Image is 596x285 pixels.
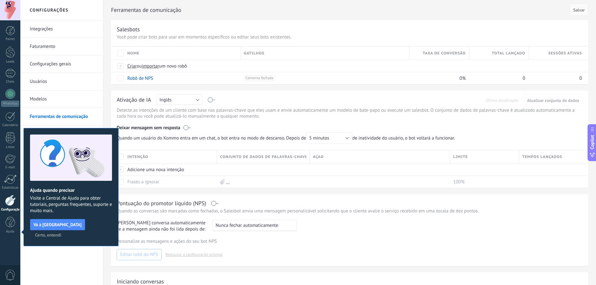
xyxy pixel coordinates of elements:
div: Painel [1,37,19,41]
span: Conjunto de dados de palavras-chave [220,154,307,160]
button: Salvar [570,4,588,16]
span: Sessões ativas [548,50,582,56]
div: Listas [1,145,19,149]
li: Usuários [20,73,103,90]
p: Personalize as mensagens e ações do seu bot NPS [117,238,583,244]
div: Deixar mensagem sem resposta [117,120,583,132]
span: Taxa de conversão [423,50,466,56]
div: Estatísticas [1,186,19,190]
button: Inglês [156,94,203,105]
div: Ajuda [1,230,19,234]
span: Intenção [127,154,148,160]
a: Robô de NPS [127,75,153,81]
span: Açao [313,154,323,160]
div: Pontuação do promotor líquido (NPS) [117,200,206,207]
div: 0 [529,72,582,84]
span: [PERSON_NAME] conversa automaticamente se a mensagem ainda não foi lida depois de: [117,220,207,232]
a: Integrações [30,20,97,38]
button: 5 minutos [306,132,352,144]
span: Visite a Central de Ajuda para obter tutoriais, perguntas frequentes, suporte e muito mais. [30,195,112,214]
span: Salvar [573,8,585,12]
p: Detecte as intenções de um cliente com base nas palavras-chave que eles usam e envie automaticame... [117,107,583,119]
div: Leads [1,60,19,64]
h2: Ferramentas de comunicação [111,4,568,16]
span: 0 [523,75,525,81]
a: IA da Kommo [30,125,97,143]
span: 5 minutos [309,135,329,141]
li: Modelos [20,90,103,108]
p: Você pode criar bots para usar em momentos específicos ou editar seus bots existentes. [117,34,583,40]
span: 100% [453,179,465,185]
div: E-mail [1,165,19,170]
span: de inatividade do usuário, o bot voltará a funcionar. [117,132,458,144]
span: Conversa fechada [244,75,275,81]
span: Criar [127,63,137,69]
a: Faturamento [30,38,97,55]
span: ou [137,63,142,69]
span: importar [142,63,159,69]
span: 0% [460,75,466,81]
span: Tempos lançados [522,154,562,160]
div: Calendário [1,123,19,127]
li: IA da Kommo [20,125,103,143]
button: Vá à [GEOGRAPHIC_DATA] [30,219,85,230]
span: Gatilhos [244,50,265,56]
span: Limite [453,154,468,160]
a: ... [226,179,230,185]
span: Total lançado [492,50,525,56]
div: Chats [1,80,19,84]
div: Salesbots [117,26,140,33]
a: Modelos [30,90,97,108]
span: 0 [579,75,582,81]
span: Nunca fechar automaticamente [216,222,278,228]
div: Adicione uma nova intenção [124,164,214,176]
span: um novo robô [159,63,187,69]
p: Quando as conversas são marcadas como fechadas, o Salesbot envia uma mensagem personalizável soli... [117,208,583,214]
div: 0% [410,72,466,84]
h2: Ajuda quando precisar [30,187,112,193]
div: 100% [450,176,516,188]
a: Usuários [30,73,97,90]
span: Nome [127,50,140,56]
li: Configurações gerais [20,55,103,73]
li: Ferramentas de comunicação [20,108,103,125]
div: 0 [469,72,526,84]
span: Inglês [160,97,172,103]
li: Integrações [20,20,103,38]
div: Iniciando conversas [117,278,164,285]
span: Copilot [589,135,595,149]
a: Frases a ignorar [127,179,159,185]
a: Ferramentas de comunicação [30,108,97,125]
div: Ativação de IA [117,96,151,104]
li: Faturamento [20,38,103,55]
span: Certo, entendi [35,233,61,237]
button: Certo, entendi [32,230,64,240]
span: Vá à [GEOGRAPHIC_DATA] [33,222,82,227]
span: Quando um usuário do Kommo entra em um chat, o bot entra no modo de descanso. Depois de [117,132,352,144]
a: Configurações gerais [30,55,97,73]
div: Configurações [1,208,19,212]
div: WhatsApp [1,101,19,107]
